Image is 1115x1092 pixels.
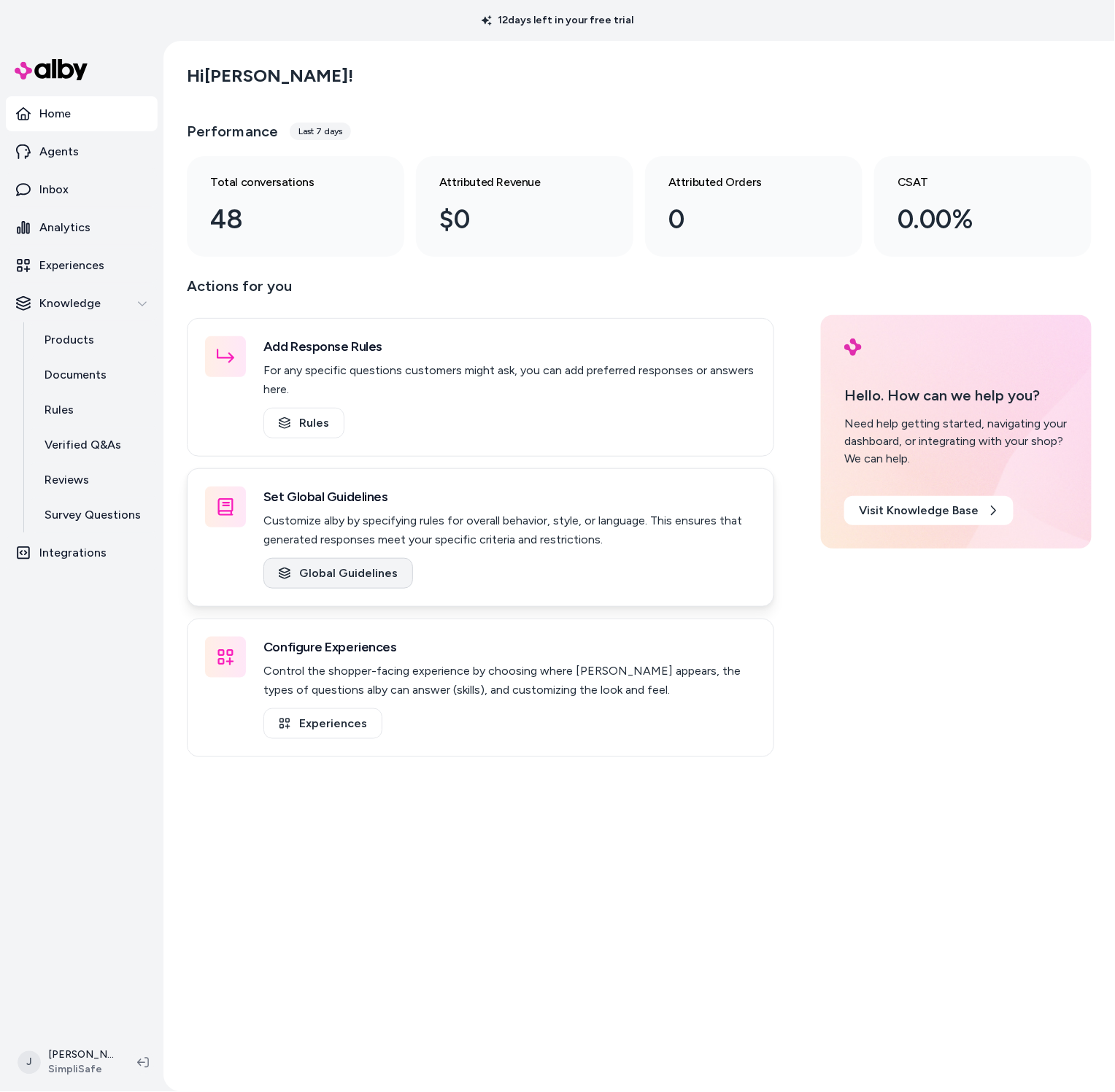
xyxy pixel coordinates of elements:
[668,200,816,239] div: 0
[39,257,104,274] p: Experiences
[263,487,756,507] h3: Set Global Guidelines
[30,357,158,392] a: Documents
[39,105,71,123] p: Home
[263,336,756,357] h3: Add Response Rules
[263,637,756,657] h3: Configure Experiences
[6,286,158,321] button: Knowledge
[263,558,413,589] a: Global Guidelines
[844,384,1068,406] p: Hello. How can we help you?
[668,174,816,191] h3: Attributed Orders
[844,496,1014,525] a: Visit Knowledge Base
[30,427,158,462] a: Verified Q&As
[30,392,158,427] a: Rules
[48,1048,114,1063] p: [PERSON_NAME]
[6,96,158,131] a: Home
[210,174,358,191] h3: Total conversations
[39,219,90,236] p: Analytics
[45,366,107,384] p: Documents
[263,662,756,700] p: Control the shopper-facing experience by choosing where [PERSON_NAME] appears, the types of quest...
[6,248,158,283] a: Experiences
[439,174,587,191] h3: Attributed Revenue
[439,200,587,239] div: $0
[39,181,69,198] p: Inbox
[898,174,1045,191] h3: CSAT
[187,156,404,257] a: Total conversations 48
[844,338,862,356] img: alby Logo
[6,210,158,245] a: Analytics
[263,511,756,549] p: Customize alby by specifying rules for overall behavior, style, or language. This ensures that ge...
[187,121,278,142] h3: Performance
[45,506,141,524] p: Survey Questions
[30,322,158,357] a: Products
[844,415,1068,468] div: Need help getting started, navigating your dashboard, or integrating with your shop? We can help.
[187,274,774,309] p: Actions for you
[187,65,353,87] h2: Hi [PERSON_NAME] !
[6,535,158,570] a: Integrations
[263,361,756,399] p: For any specific questions customers might ask, you can add preferred responses or answers here.
[30,497,158,533] a: Survey Questions
[48,1063,114,1077] span: SimpliSafe
[290,123,351,140] div: Last 7 days
[645,156,863,257] a: Attributed Orders 0
[45,471,89,489] p: Reviews
[874,156,1092,257] a: CSAT 0.00%
[6,134,158,169] a: Agents
[39,295,101,312] p: Knowledge
[898,200,1045,239] div: 0.00%
[416,156,633,257] a: Attributed Revenue $0
[15,59,88,80] img: alby Logo
[45,401,74,419] p: Rules
[473,13,642,28] p: 12 days left in your free trial
[45,331,94,349] p: Products
[210,200,358,239] div: 48
[45,436,121,454] p: Verified Q&As
[6,172,158,207] a: Inbox
[263,408,344,438] a: Rules
[9,1039,126,1086] button: J[PERSON_NAME]SimpliSafe
[263,708,382,739] a: Experiences
[30,462,158,497] a: Reviews
[18,1051,41,1074] span: J
[39,544,107,562] p: Integrations
[39,143,79,160] p: Agents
